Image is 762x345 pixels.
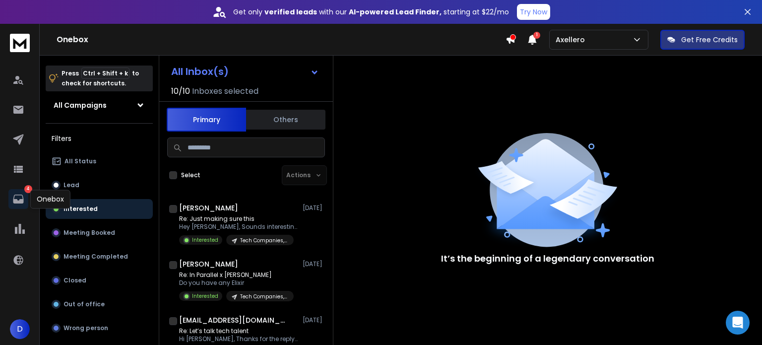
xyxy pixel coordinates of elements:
p: Tech Companies, General Outreach | [GEOGRAPHIC_DATA] [240,237,288,244]
p: Hi [PERSON_NAME], Thanks for the reply. I [179,335,298,343]
h1: All Campaigns [54,100,107,110]
button: Others [246,109,325,131]
a: 4 [8,189,28,209]
button: All Status [46,151,153,171]
p: Re: Let’s talk tech talent [179,327,298,335]
button: Lead [46,175,153,195]
label: Select [181,171,200,179]
button: D [10,319,30,339]
span: Ctrl + Shift + k [81,68,129,79]
span: 1 [533,32,540,39]
p: Interested [63,205,98,213]
h1: [PERSON_NAME] [179,259,238,269]
p: Re: In Parallel x [PERSON_NAME] [179,271,294,279]
p: Axellero [556,35,589,45]
h1: [PERSON_NAME] [179,203,238,213]
p: [DATE] [303,204,325,212]
p: Lead [63,181,79,189]
p: All Status [64,157,96,165]
h1: [EMAIL_ADDRESS][DOMAIN_NAME] [179,315,288,325]
p: Do you have any Elixir [179,279,294,287]
p: Re: Just making sure this [179,215,298,223]
div: Onebox [30,190,70,208]
p: Interested [192,292,218,300]
button: Interested [46,199,153,219]
div: Open Intercom Messenger [726,311,750,335]
button: Closed [46,271,153,290]
p: Get Free Credits [681,35,738,45]
button: Get Free Credits [660,30,745,50]
button: Meeting Booked [46,223,153,243]
button: Meeting Completed [46,247,153,267]
p: 4 [24,185,32,193]
p: Meeting Completed [63,253,128,261]
p: Wrong person [63,324,108,332]
button: All Inbox(s) [163,62,327,81]
p: [DATE] [303,316,325,324]
img: logo [10,34,30,52]
button: Wrong person [46,318,153,338]
span: 10 / 10 [171,85,190,97]
p: Closed [63,276,86,284]
p: Try Now [520,7,547,17]
h3: Inboxes selected [192,85,258,97]
p: [DATE] [303,260,325,268]
p: Out of office [63,300,105,308]
p: Meeting Booked [63,229,115,237]
p: Hey [PERSON_NAME], Sounds interesting. Could [179,223,298,231]
strong: verified leads [264,7,317,17]
h1: All Inbox(s) [171,67,229,76]
strong: AI-powered Lead Finder, [349,7,442,17]
p: Interested [192,236,218,244]
h3: Filters [46,132,153,145]
button: Out of office [46,294,153,314]
p: Press to check for shortcuts. [62,69,139,88]
button: All Campaigns [46,95,153,115]
h1: Onebox [57,34,506,46]
button: Try Now [517,4,550,20]
button: Primary [167,108,246,132]
p: It’s the beginning of a legendary conversation [441,252,654,266]
p: Tech Companies, General Outreach | [GEOGRAPHIC_DATA] [240,293,288,300]
p: Get only with our starting at $22/mo [233,7,509,17]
